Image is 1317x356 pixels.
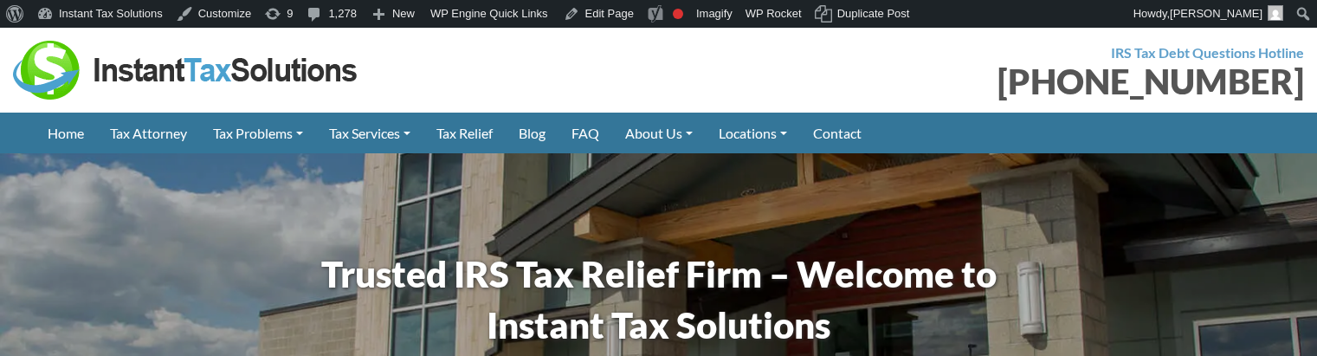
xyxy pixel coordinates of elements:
a: Contact [800,113,875,153]
a: Blog [506,113,558,153]
a: Tax Problems [200,113,316,153]
strong: IRS Tax Debt Questions Hotline [1111,44,1304,61]
a: About Us [612,113,706,153]
a: FAQ [558,113,612,153]
a: Tax Relief [423,113,506,153]
a: Tax Attorney [97,113,200,153]
img: Instant Tax Solutions Logo [13,41,359,100]
a: Tax Services [316,113,423,153]
h1: Trusted IRS Tax Relief Firm – Welcome to Instant Tax Solutions [261,249,1057,351]
a: Home [35,113,97,153]
a: Instant Tax Solutions Logo [13,60,359,76]
span: [PERSON_NAME] [1170,7,1262,20]
div: Focus keyphrase not set [673,9,683,19]
div: [PHONE_NUMBER] [672,64,1305,99]
a: Locations [706,113,800,153]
